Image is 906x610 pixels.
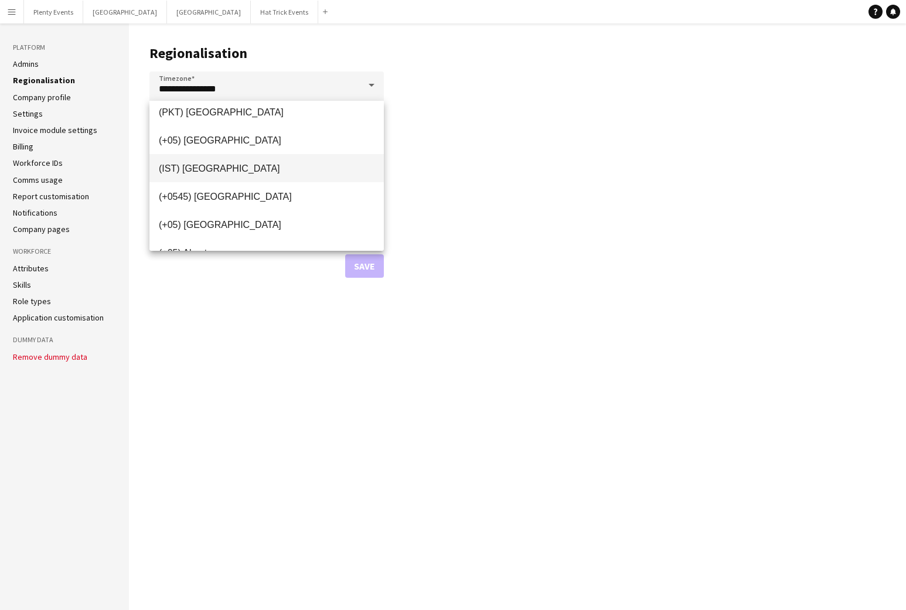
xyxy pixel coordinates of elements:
[13,175,63,185] a: Comms usage
[167,1,251,23] button: [GEOGRAPHIC_DATA]
[13,125,97,135] a: Invoice module settings
[13,296,51,306] a: Role types
[13,158,63,168] a: Workforce IDs
[83,1,167,23] button: [GEOGRAPHIC_DATA]
[13,335,116,345] h3: Dummy Data
[159,107,374,118] span: (PKT) [GEOGRAPHIC_DATA]
[13,352,87,362] button: Remove dummy data
[13,280,31,290] a: Skills
[159,135,374,146] span: (+05) [GEOGRAPHIC_DATA]
[159,219,374,230] span: (+05) [GEOGRAPHIC_DATA]
[13,42,116,53] h3: Platform
[13,312,104,323] a: Application customisation
[13,246,116,257] h3: Workforce
[13,141,33,152] a: Billing
[159,247,374,258] span: (+05) Almaty
[24,1,83,23] button: Plenty Events
[159,163,374,174] span: (IST) [GEOGRAPHIC_DATA]
[13,75,75,86] a: Regionalisation
[251,1,318,23] button: Hat Trick Events
[13,263,49,274] a: Attributes
[13,191,89,202] a: Report customisation
[13,207,57,218] a: Notifications
[149,45,384,62] h1: Regionalisation
[13,224,70,234] a: Company pages
[159,191,374,202] span: (+0545) [GEOGRAPHIC_DATA]
[13,59,39,69] a: Admins
[13,92,71,103] a: Company profile
[13,108,43,119] a: Settings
